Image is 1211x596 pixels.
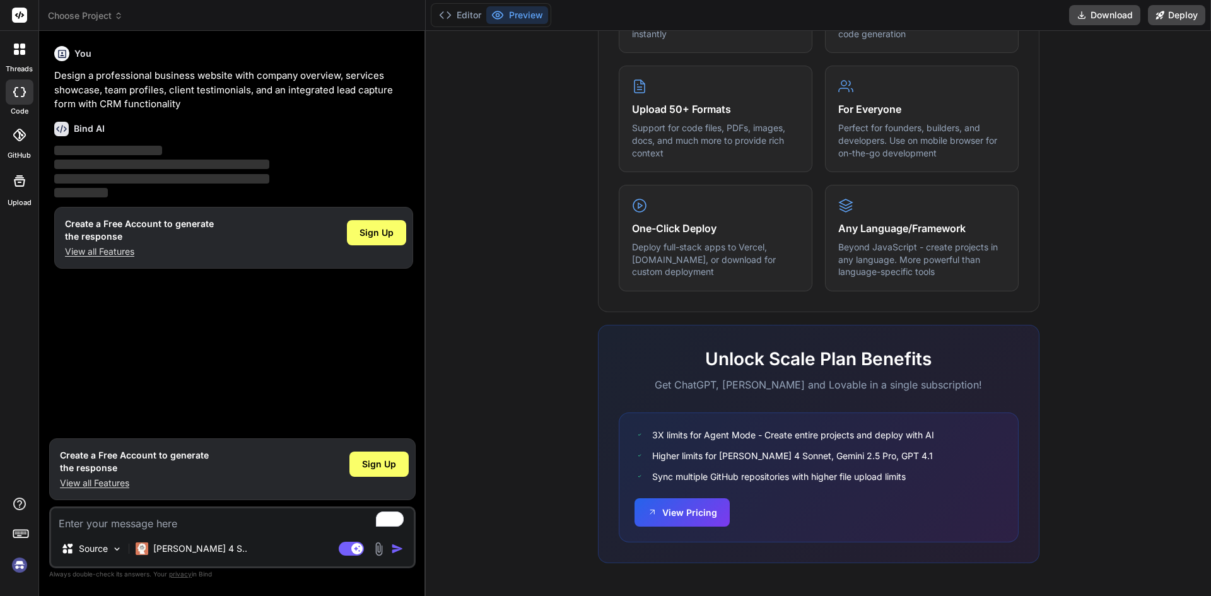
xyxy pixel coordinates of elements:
span: 3X limits for Agent Mode - Create entire projects and deploy with AI [652,428,934,441]
img: signin [9,554,30,576]
h1: Create a Free Account to generate the response [60,449,209,474]
p: Source [79,542,108,555]
button: Download [1069,5,1140,25]
p: Always double-check its answers. Your in Bind [49,568,416,580]
p: View all Features [65,245,214,258]
label: GitHub [8,150,31,161]
h6: Bind AI [74,122,105,135]
h6: You [74,47,91,60]
span: Sign Up [360,226,394,239]
img: icon [391,542,404,555]
p: Get ChatGPT, [PERSON_NAME] and Lovable in a single subscription! [619,377,1019,392]
textarea: To enrich screen reader interactions, please activate Accessibility in Grammarly extension settings [51,508,414,531]
span: Choose Project [48,9,123,22]
button: Editor [434,6,486,24]
label: code [11,106,28,117]
h4: Upload 50+ Formats [632,102,799,117]
p: Deploy full-stack apps to Vercel, [DOMAIN_NAME], or download for custom deployment [632,241,799,278]
span: ‌ [54,188,108,197]
h2: Unlock Scale Plan Benefits [619,346,1019,372]
p: Design a professional business website with company overview, services showcase, team profiles, c... [54,69,413,112]
h1: Create a Free Account to generate the response [65,218,214,243]
span: privacy [169,570,192,578]
span: ‌ [54,146,162,155]
img: Pick Models [112,544,122,554]
h4: One-Click Deploy [632,221,799,236]
span: ‌ [54,160,269,169]
label: threads [6,64,33,74]
p: View all Features [60,477,209,489]
span: Higher limits for [PERSON_NAME] 4 Sonnet, Gemini 2.5 Pro, GPT 4.1 [652,449,933,462]
button: View Pricing [635,498,730,527]
img: Claude 4 Sonnet [136,542,148,555]
span: Sign Up [362,458,396,470]
span: ‌ [54,174,269,184]
h4: Any Language/Framework [838,221,1005,236]
h4: For Everyone [838,102,1005,117]
span: Sync multiple GitHub repositories with higher file upload limits [652,470,906,483]
img: attachment [371,542,386,556]
label: Upload [8,197,32,208]
button: Preview [486,6,548,24]
button: Deploy [1148,5,1205,25]
p: Beyond JavaScript - create projects in any language. More powerful than language-specific tools [838,241,1005,278]
p: [PERSON_NAME] 4 S.. [153,542,247,555]
p: Support for code files, PDFs, images, docs, and much more to provide rich context [632,122,799,159]
p: Perfect for founders, builders, and developers. Use on mobile browser for on-the-go development [838,122,1005,159]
